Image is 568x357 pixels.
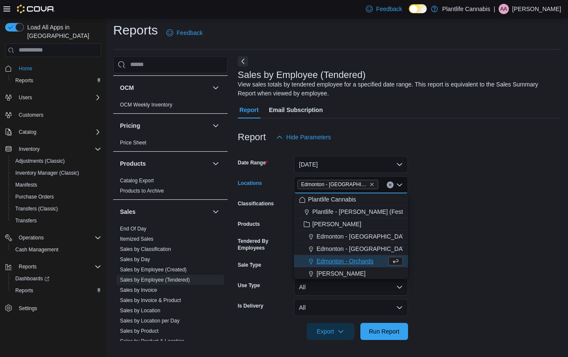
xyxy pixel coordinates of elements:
span: OCM Weekly Inventory [120,101,172,108]
span: [PERSON_NAME] [312,220,361,228]
label: Tendered By Employees [238,238,291,251]
span: Edmonton - [GEOGRAPHIC_DATA] [317,232,411,241]
button: Pricing [211,121,221,131]
a: Inventory Manager (Classic) [12,168,83,178]
button: Transfers (Classic) [9,203,105,215]
button: Adjustments (Classic) [9,155,105,167]
span: Plantlife - [PERSON_NAME] (Festival) [312,207,414,216]
span: Edmonton - [GEOGRAPHIC_DATA] [317,245,411,253]
a: Catalog Export [120,178,154,184]
button: Next [238,56,248,66]
button: Clear input [387,181,394,188]
button: OCM [211,83,221,93]
span: Transfers [12,216,101,226]
span: Reports [15,77,33,84]
button: Catalog [2,126,105,138]
label: Is Delivery [238,302,263,309]
button: Reports [9,75,105,86]
span: Price Sheet [120,139,146,146]
button: Settings [2,302,105,314]
a: Transfers [12,216,40,226]
button: [PERSON_NAME] [294,218,408,230]
button: Transfers [9,215,105,227]
span: Edmonton - Jagare Ridge [297,180,378,189]
button: Export [307,323,354,340]
span: Home [15,63,101,74]
button: Run Report [360,323,408,340]
span: Customers [15,109,101,120]
div: View sales totals by tendered employee for a specified date range. This report is equivalent to t... [238,80,557,98]
span: Sales by Location [120,307,160,314]
label: Use Type [238,282,260,289]
h3: Pricing [120,121,140,130]
span: Run Report [369,327,400,336]
h3: Sales by Employee (Tendered) [238,70,366,80]
a: Sales by Employee (Created) [120,267,187,273]
button: [PERSON_NAME] [294,268,408,280]
span: Sales by Product & Location [120,338,184,345]
span: Adjustments (Classic) [15,158,65,164]
span: AA [500,4,507,14]
button: Cash Management [9,244,105,256]
button: Operations [2,232,105,244]
a: Manifests [12,180,40,190]
button: Remove Edmonton - Jagare Ridge from selection in this group [369,182,374,187]
button: Hide Parameters [273,129,334,146]
a: Dashboards [12,274,53,284]
button: Reports [2,261,105,273]
a: Reports [12,285,37,296]
button: Edmonton - Orchards [294,255,408,268]
span: Purchase Orders [15,193,54,200]
span: Manifests [12,180,101,190]
button: Home [2,62,105,75]
span: Feedback [376,5,402,13]
a: Sales by Invoice [120,287,157,293]
span: Sales by Classification [120,246,171,253]
button: Sales [211,207,221,217]
label: Locations [238,180,262,187]
span: Feedback [177,29,203,37]
span: Reports [12,75,101,86]
a: Dashboards [9,273,105,285]
nav: Complex example [5,59,101,337]
h3: OCM [120,83,134,92]
button: Products [120,159,209,168]
span: Cash Management [12,245,101,255]
a: OCM Weekly Inventory [120,102,172,108]
a: Sales by Product & Location [120,338,184,344]
a: Feedback [163,24,206,41]
span: End Of Day [120,225,146,232]
span: Edmonton - Orchards [317,257,374,265]
button: Plantlife Cannabis [294,193,408,206]
a: Reports [12,75,37,86]
span: Reports [15,287,33,294]
button: Close list of options [396,181,403,188]
span: Inventory [19,146,40,153]
span: Transfers [15,217,37,224]
p: [PERSON_NAME] [512,4,561,14]
p: Plantlife Cannabis [442,4,490,14]
span: Users [15,92,101,103]
span: Reports [12,285,101,296]
button: All [294,279,408,296]
span: Catalog [19,129,36,135]
span: Manifests [15,181,37,188]
div: OCM [113,100,228,113]
span: Catalog Export [120,177,154,184]
span: Edmonton - [GEOGRAPHIC_DATA] [301,180,368,189]
span: Settings [15,302,101,313]
span: Sales by Product [120,328,159,334]
span: Hide Parameters [286,133,331,141]
button: Customers [2,109,105,121]
span: Report [240,101,259,118]
span: Export [312,323,349,340]
button: Pricing [120,121,209,130]
button: All [294,299,408,316]
span: Products to Archive [120,187,164,194]
span: Operations [19,234,44,241]
label: Sale Type [238,262,261,268]
span: Dashboards [12,274,101,284]
button: Edmonton - [GEOGRAPHIC_DATA] [294,243,408,255]
button: Reports [15,262,40,272]
div: Andrew Aylward [499,4,509,14]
